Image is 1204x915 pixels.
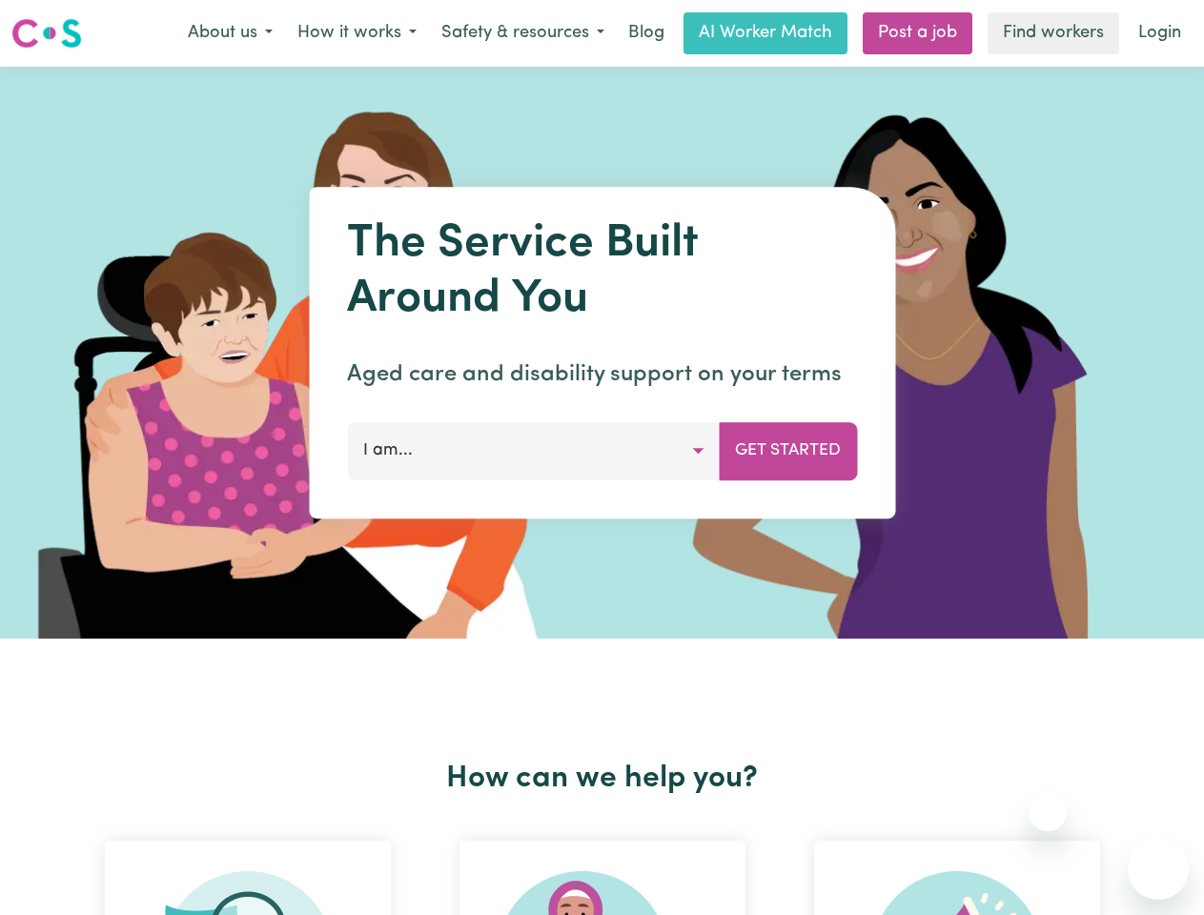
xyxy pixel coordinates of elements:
h2: How can we help you? [71,761,1134,797]
button: How it works [285,13,429,53]
a: Careseekers logo [11,11,82,55]
h1: The Service Built Around You [347,217,857,327]
iframe: Close message [1029,793,1067,831]
a: Post a job [863,12,972,54]
button: Get Started [719,422,857,479]
img: Careseekers logo [11,16,82,51]
a: Login [1127,12,1193,54]
a: AI Worker Match [684,12,847,54]
p: Aged care and disability support on your terms [347,357,857,392]
button: Safety & resources [429,13,617,53]
iframe: Button to launch messaging window [1128,839,1189,900]
button: About us [175,13,285,53]
a: Find workers [988,12,1119,54]
button: I am... [347,422,720,479]
a: Blog [617,12,676,54]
